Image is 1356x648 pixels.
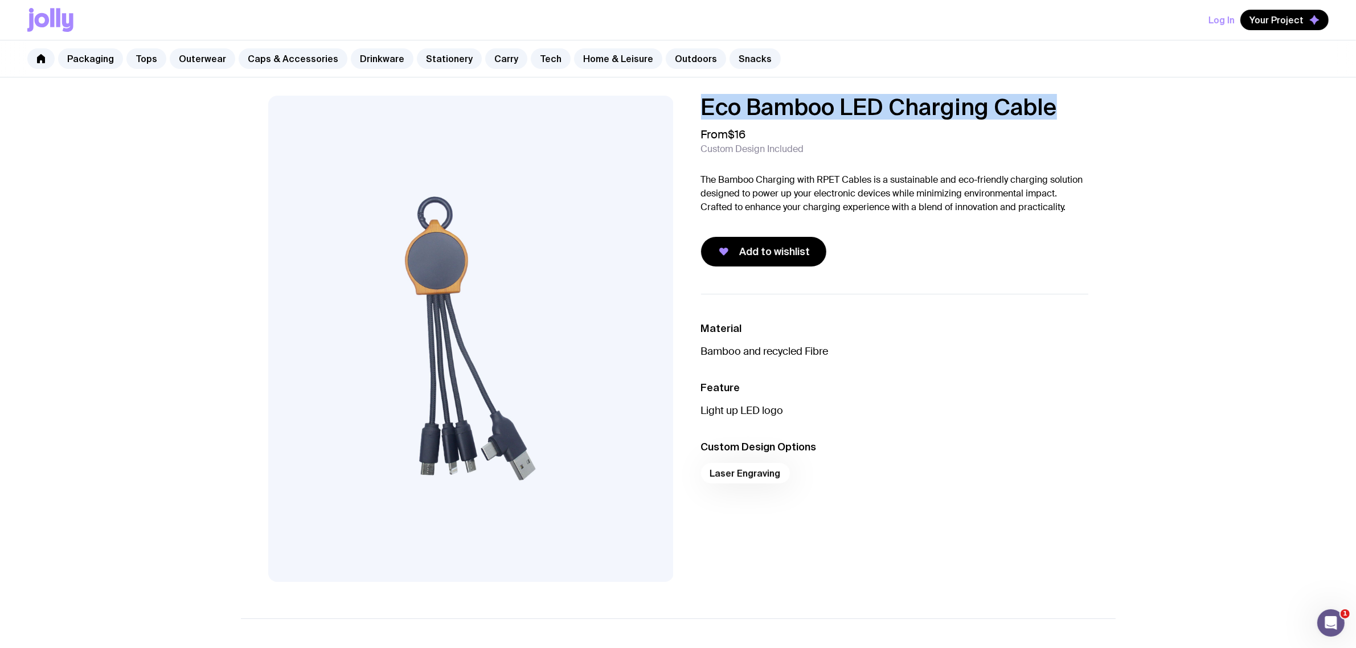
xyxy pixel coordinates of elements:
h3: Material [701,322,1088,335]
a: Tops [126,48,166,69]
h3: Feature [701,381,1088,395]
a: Outerwear [170,48,235,69]
a: Outdoors [666,48,726,69]
button: Your Project [1240,10,1329,30]
a: Home & Leisure [574,48,662,69]
h1: Eco Bamboo LED Charging Cable [701,96,1088,118]
a: Snacks [730,48,781,69]
a: Packaging [58,48,123,69]
a: Stationery [417,48,482,69]
button: Add to wishlist [701,237,826,266]
a: Drinkware [351,48,413,69]
p: Bamboo and recycled Fibre [701,344,1088,358]
span: From [701,128,746,141]
button: Log In [1208,10,1235,30]
a: Carry [485,48,527,69]
span: Your Project [1250,14,1304,26]
p: Light up LED logo [701,404,1088,417]
span: Custom Design Included [701,143,804,155]
span: Add to wishlist [740,245,810,259]
span: $16 [728,127,746,142]
a: Caps & Accessories [239,48,347,69]
h3: Custom Design Options [701,440,1088,454]
p: The Bamboo Charging with RPET Cables is a sustainable and eco-friendly charging solution designed... [701,173,1088,214]
span: 1 [1341,609,1350,618]
iframe: Intercom live chat [1317,609,1345,637]
a: Tech [531,48,571,69]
